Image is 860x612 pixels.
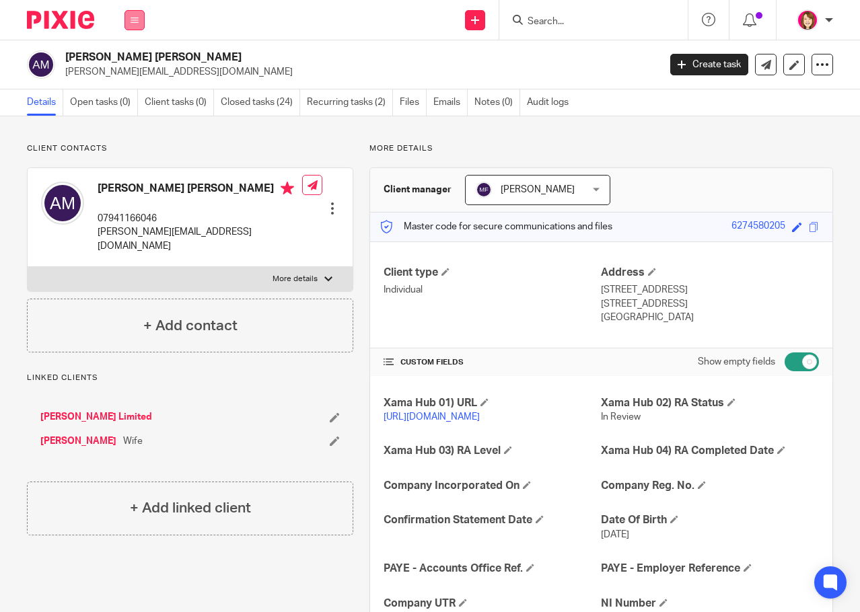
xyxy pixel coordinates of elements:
[384,562,602,576] h4: PAYE - Accounts Office Ref.
[384,266,602,280] h4: Client type
[123,434,143,448] span: Wife
[281,182,294,195] i: Primary
[380,220,612,233] p: Master code for secure communications and files
[601,562,819,576] h4: PAYE - Employer Reference
[98,182,302,198] h4: [PERSON_NAME] [PERSON_NAME]
[65,65,650,79] p: [PERSON_NAME][EMAIL_ADDRESS][DOMAIN_NAME]
[527,89,575,116] a: Audit logs
[797,9,818,31] img: Katherine%20-%20Pink%20cartoon.png
[384,396,602,410] h4: Xama Hub 01) URL
[221,89,300,116] a: Closed tasks (24)
[476,182,492,198] img: svg%3E
[601,479,819,493] h4: Company Reg. No.
[273,274,318,284] p: More details
[40,434,116,448] a: [PERSON_NAME]
[70,89,138,116] a: Open tasks (0)
[384,283,602,297] p: Individual
[601,412,641,422] span: In Review
[384,513,602,527] h4: Confirmation Statement Date
[601,530,629,539] span: [DATE]
[27,89,63,116] a: Details
[601,444,819,458] h4: Xama Hub 04) RA Completed Date
[501,185,575,194] span: [PERSON_NAME]
[601,283,819,297] p: [STREET_ADDRESS]
[130,498,251,519] h4: + Add linked client
[384,444,602,458] h4: Xama Hub 03) RA Level
[27,373,353,383] p: Linked clients
[98,212,302,225] p: 07941166046
[601,311,819,324] p: [GEOGRAPHIC_DATA]
[601,297,819,311] p: [STREET_ADDRESS]
[307,89,393,116] a: Recurring tasks (2)
[145,89,214,116] a: Client tasks (0)
[98,225,302,253] p: [PERSON_NAME][EMAIL_ADDRESS][DOMAIN_NAME]
[384,357,602,368] h4: CUSTOM FIELDS
[698,355,775,369] label: Show empty fields
[369,143,833,154] p: More details
[601,396,819,410] h4: Xama Hub 02) RA Status
[384,479,602,493] h4: Company Incorporated On
[65,50,533,65] h2: [PERSON_NAME] [PERSON_NAME]
[670,54,748,75] a: Create task
[400,89,427,116] a: Files
[27,11,94,29] img: Pixie
[474,89,520,116] a: Notes (0)
[601,266,819,280] h4: Address
[526,16,647,28] input: Search
[601,513,819,527] h4: Date Of Birth
[384,597,602,611] h4: Company UTR
[384,412,480,422] a: [URL][DOMAIN_NAME]
[384,183,452,196] h3: Client manager
[731,219,785,235] div: 6274580205
[41,182,84,225] img: svg%3E
[27,50,55,79] img: svg%3E
[40,410,152,424] a: [PERSON_NAME] Limited
[601,597,819,611] h4: NI Number
[143,315,238,336] h4: + Add contact
[433,89,468,116] a: Emails
[27,143,353,154] p: Client contacts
